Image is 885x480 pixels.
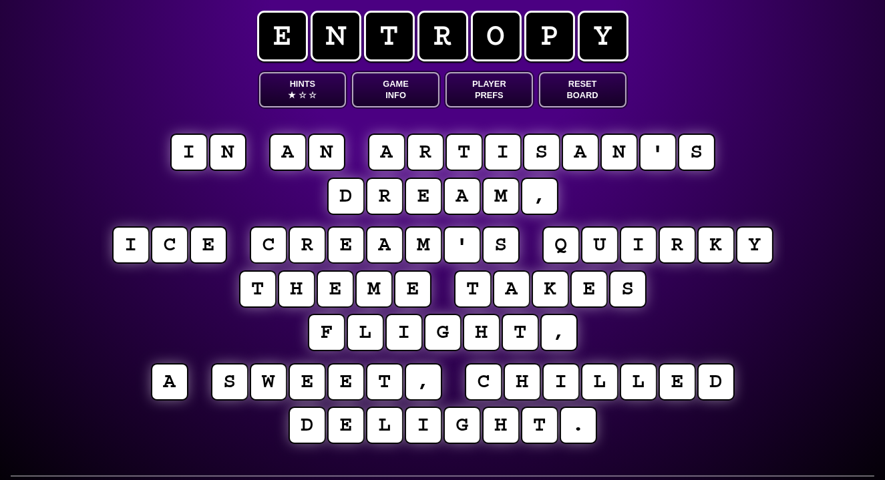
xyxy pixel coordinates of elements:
[486,135,520,170] puzzle-tile: i
[737,228,772,262] puzzle-tile: y
[445,179,480,214] puzzle-tile: a
[484,408,518,443] puzzle-tile: h
[271,135,305,170] puzzle-tile: a
[257,11,308,61] span: e
[572,272,606,306] puzzle-tile: e
[621,228,656,262] puzzle-tile: i
[367,408,402,443] puzzle-tile: l
[364,11,415,61] span: t
[542,315,576,350] puzzle-tile: ,
[494,272,529,306] puzzle-tile: a
[524,11,575,61] span: p
[582,365,617,399] puzzle-tile: l
[387,315,421,350] puzzle-tile: i
[522,408,557,443] puzzle-tile: t
[406,365,441,399] puzzle-tile: ,
[309,315,344,350] puzzle-tile: f
[582,228,617,262] puzzle-tile: u
[406,408,441,443] puzzle-tile: i
[456,272,490,306] puzzle-tile: t
[679,135,714,170] puzzle-tile: s
[406,179,441,214] puzzle-tile: e
[447,135,482,170] puzzle-tile: t
[251,365,286,399] puzzle-tile: w
[446,72,533,107] button: PlayerPrefs
[408,135,443,170] puzzle-tile: r
[699,228,733,262] puzzle-tile: k
[329,179,363,214] puzzle-tile: d
[352,72,439,107] button: GameInfo
[191,228,226,262] puzzle-tile: e
[505,365,540,399] puzzle-tile: h
[699,365,733,399] puzzle-tile: d
[251,228,286,262] puzzle-tile: c
[114,228,148,262] puzzle-tile: i
[210,135,245,170] puzzle-tile: n
[445,408,480,443] puzzle-tile: g
[311,11,361,61] span: n
[357,272,391,306] puzzle-tile: m
[641,135,675,170] puzzle-tile: '
[212,365,247,399] puzzle-tile: s
[522,179,557,214] puzzle-tile: ,
[172,135,206,170] puzzle-tile: i
[417,11,468,61] span: r
[471,11,522,61] span: o
[367,365,402,399] puzzle-tile: t
[445,228,480,262] puzzle-tile: '
[259,72,347,107] button: Hints★ ☆ ☆
[610,272,645,306] puzzle-tile: s
[660,365,695,399] puzzle-tile: e
[309,89,317,101] span: ☆
[544,365,578,399] puzzle-tile: i
[395,272,430,306] puzzle-tile: e
[369,135,404,170] puzzle-tile: a
[290,228,325,262] puzzle-tile: r
[524,135,559,170] puzzle-tile: s
[329,365,363,399] puzzle-tile: e
[484,179,518,214] puzzle-tile: m
[544,228,578,262] puzzle-tile: q
[464,315,499,350] puzzle-tile: h
[406,228,441,262] puzzle-tile: m
[152,365,187,399] puzzle-tile: a
[152,228,187,262] puzzle-tile: c
[367,228,402,262] puzzle-tile: a
[299,89,307,101] span: ☆
[561,408,596,443] puzzle-tile: .
[288,89,296,101] span: ★
[466,365,501,399] puzzle-tile: c
[602,135,637,170] puzzle-tile: n
[660,228,695,262] puzzle-tile: r
[621,365,656,399] puzzle-tile: l
[329,228,363,262] puzzle-tile: e
[329,408,363,443] puzzle-tile: e
[290,408,325,443] puzzle-tile: d
[309,135,344,170] puzzle-tile: n
[279,272,314,306] puzzle-tile: h
[563,135,598,170] puzzle-tile: a
[484,228,518,262] puzzle-tile: s
[240,272,275,306] puzzle-tile: t
[367,179,402,214] puzzle-tile: r
[348,315,383,350] puzzle-tile: l
[578,11,629,61] span: y
[318,272,353,306] puzzle-tile: e
[503,315,538,350] puzzle-tile: t
[425,315,460,350] puzzle-tile: g
[533,272,568,306] puzzle-tile: k
[290,365,325,399] puzzle-tile: e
